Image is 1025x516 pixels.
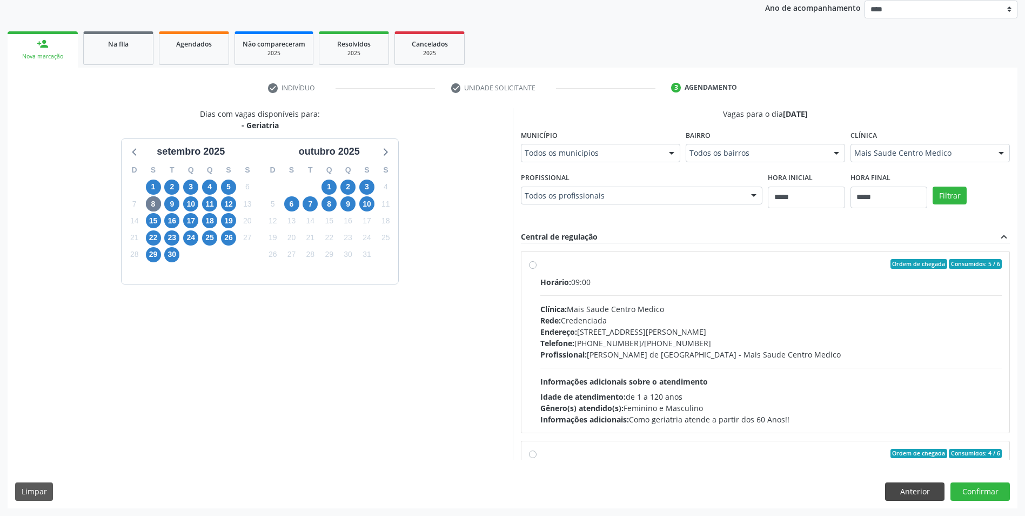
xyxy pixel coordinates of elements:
[294,144,364,159] div: outubro 2025
[15,482,53,501] button: Limpar
[850,127,877,144] label: Clínica
[127,230,142,246] span: domingo, 21 de setembro de 2025
[378,196,393,211] span: sábado, 11 de outubro de 2025
[359,213,374,228] span: sexta-feira, 17 de outubro de 2025
[340,180,356,195] span: quinta-feira, 2 de outubro de 2025
[850,170,890,187] label: Hora final
[765,1,861,14] p: Ano de acompanhamento
[359,180,374,195] span: sexta-feira, 3 de outubro de 2025
[164,247,179,262] span: terça-feira, 30 de setembro de 2025
[540,338,574,348] span: Telefone:
[540,402,1002,414] div: Feminino e Masculino
[320,162,339,178] div: Q
[998,231,1010,243] i: expand_less
[340,230,356,246] span: quinta-feira, 23 de outubro de 2025
[521,170,570,187] label: Profissional
[265,196,280,211] span: domingo, 5 de outubro de 2025
[221,196,236,211] span: sexta-feira, 12 de setembro de 2025
[540,391,1002,402] div: de 1 a 120 anos
[127,196,142,211] span: domingo, 7 de setembro de 2025
[164,180,179,195] span: terça-feira, 2 de setembro de 2025
[200,120,320,131] div: - Geriatria
[540,326,1002,338] div: [STREET_ADDRESS][PERSON_NAME]
[321,196,337,211] span: quarta-feira, 8 de outubro de 2025
[202,213,217,228] span: quinta-feira, 18 de setembro de 2025
[783,109,808,119] span: [DATE]
[183,230,198,246] span: quarta-feira, 24 de setembro de 2025
[359,230,374,246] span: sexta-feira, 24 de outubro de 2025
[327,49,381,57] div: 2025
[540,403,624,413] span: Gênero(s) atendido(s):
[540,349,1002,360] div: [PERSON_NAME] de [GEOGRAPHIC_DATA] - Mais Saude Centro Medico
[359,247,374,262] span: sexta-feira, 31 de outubro de 2025
[358,162,377,178] div: S
[303,230,318,246] span: terça-feira, 21 de outubro de 2025
[540,349,587,360] span: Profissional:
[301,162,320,178] div: T
[933,187,967,205] button: Filtrar
[540,277,571,287] span: Horário:
[15,52,70,61] div: Nova marcação
[202,180,217,195] span: quinta-feira, 4 de setembro de 2025
[127,247,142,262] span: domingo, 28 de setembro de 2025
[890,259,947,269] span: Ordem de chegada
[265,230,280,246] span: domingo, 19 de outubro de 2025
[685,83,737,92] div: Agendamento
[125,162,144,178] div: D
[240,196,255,211] span: sábado, 13 de setembro de 2025
[219,162,238,178] div: S
[686,127,711,144] label: Bairro
[321,213,337,228] span: quarta-feira, 15 de outubro de 2025
[525,190,741,201] span: Todos os profissionais
[950,482,1010,501] button: Confirmar
[265,213,280,228] span: domingo, 12 de outubro de 2025
[540,338,1002,349] div: [PHONE_NUMBER]/[PHONE_NUMBER]
[182,162,200,178] div: Q
[525,148,658,158] span: Todos os municípios
[238,162,257,178] div: S
[183,196,198,211] span: quarta-feira, 10 de setembro de 2025
[412,39,448,49] span: Cancelados
[378,180,393,195] span: sábado, 4 de outubro de 2025
[378,213,393,228] span: sábado, 18 de outubro de 2025
[146,230,161,246] span: segunda-feira, 22 de setembro de 2025
[540,327,577,337] span: Endereço:
[146,196,161,211] span: segunda-feira, 8 de setembro de 2025
[949,259,1002,269] span: Consumidos: 5 / 6
[284,230,299,246] span: segunda-feira, 20 de outubro de 2025
[854,148,988,158] span: Mais Saude Centro Medico
[303,213,318,228] span: terça-feira, 14 de outubro de 2025
[240,213,255,228] span: sábado, 20 de setembro de 2025
[282,162,301,178] div: S
[176,39,212,49] span: Agendados
[949,449,1002,459] span: Consumidos: 4 / 6
[303,196,318,211] span: terça-feira, 7 de outubro de 2025
[200,162,219,178] div: Q
[540,315,561,326] span: Rede:
[321,180,337,195] span: quarta-feira, 1 de outubro de 2025
[689,148,823,158] span: Todos os bairros
[378,230,393,246] span: sábado, 25 de outubro de 2025
[200,108,320,131] div: Dias com vagas disponíveis para:
[221,213,236,228] span: sexta-feira, 19 de setembro de 2025
[146,247,161,262] span: segunda-feira, 29 de setembro de 2025
[540,315,1002,326] div: Credenciada
[540,414,1002,425] div: Como geriatria atende a partir dos 60 Anos!!
[284,213,299,228] span: segunda-feira, 13 de outubro de 2025
[243,49,305,57] div: 2025
[337,39,371,49] span: Resolvidos
[671,83,681,92] div: 3
[540,276,1002,288] div: 09:00
[221,230,236,246] span: sexta-feira, 26 de setembro de 2025
[284,247,299,262] span: segunda-feira, 27 de outubro de 2025
[265,247,280,262] span: domingo, 26 de outubro de 2025
[163,162,182,178] div: T
[540,376,708,387] span: Informações adicionais sobre o atendimento
[127,213,142,228] span: domingo, 14 de setembro de 2025
[243,39,305,49] span: Não compareceram
[540,304,567,314] span: Clínica:
[540,303,1002,315] div: Mais Saude Centro Medico
[768,170,813,187] label: Hora inicial
[321,247,337,262] span: quarta-feira, 29 de outubro de 2025
[321,230,337,246] span: quarta-feira, 22 de outubro de 2025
